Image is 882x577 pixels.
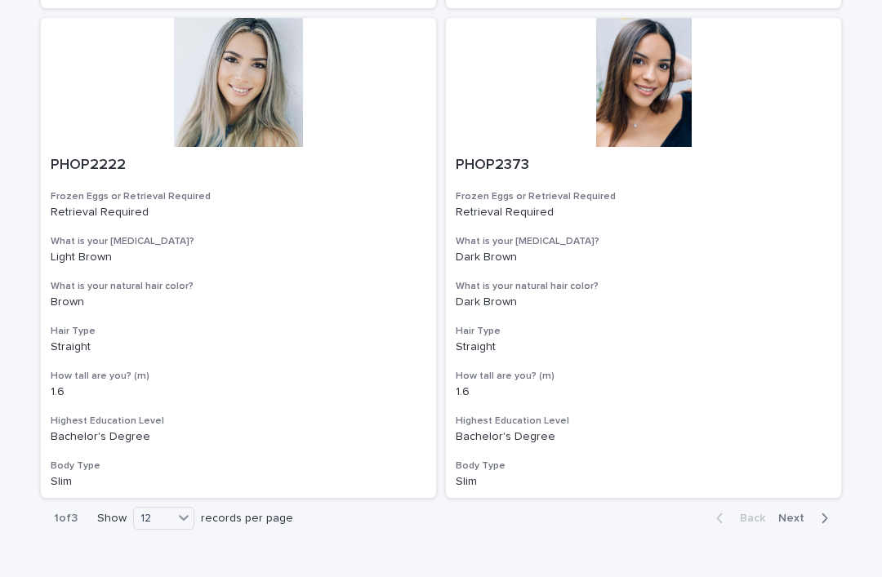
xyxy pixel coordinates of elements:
[51,295,426,309] p: Brown
[51,430,426,444] p: Bachelor's Degree
[456,295,831,309] p: Dark Brown
[134,510,173,527] div: 12
[51,280,426,293] h3: What is your natural hair color?
[51,415,426,428] h3: Highest Education Level
[97,512,127,526] p: Show
[456,280,831,293] h3: What is your natural hair color?
[730,513,765,524] span: Back
[446,18,841,499] a: PHOP2373Frozen Eggs or Retrieval RequiredRetrieval RequiredWhat is your [MEDICAL_DATA]?Dark Brown...
[456,251,831,264] p: Dark Brown
[51,475,426,489] p: Slim
[51,190,426,203] h3: Frozen Eggs or Retrieval Required
[778,513,814,524] span: Next
[51,235,426,248] h3: What is your [MEDICAL_DATA]?
[51,370,426,383] h3: How tall are you? (m)
[51,251,426,264] p: Light Brown
[456,340,831,354] p: Straight
[703,511,772,526] button: Back
[456,415,831,428] h3: Highest Education Level
[51,459,426,473] h3: Body Type
[456,190,831,203] h3: Frozen Eggs or Retrieval Required
[456,459,831,473] h3: Body Type
[456,370,831,383] h3: How tall are you? (m)
[456,157,831,175] p: PHOP2373
[456,430,831,444] p: Bachelor's Degree
[456,206,831,220] p: Retrieval Required
[51,385,426,399] p: 1.6
[456,385,831,399] p: 1.6
[51,206,426,220] p: Retrieval Required
[51,157,426,175] p: PHOP2222
[51,325,426,338] h3: Hair Type
[456,325,831,338] h3: Hair Type
[456,475,831,489] p: Slim
[41,18,436,499] a: PHOP2222Frozen Eggs or Retrieval RequiredRetrieval RequiredWhat is your [MEDICAL_DATA]?Light Brow...
[201,512,293,526] p: records per page
[772,511,841,526] button: Next
[51,340,426,354] p: Straight
[456,235,831,248] h3: What is your [MEDICAL_DATA]?
[41,499,91,539] p: 1 of 3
